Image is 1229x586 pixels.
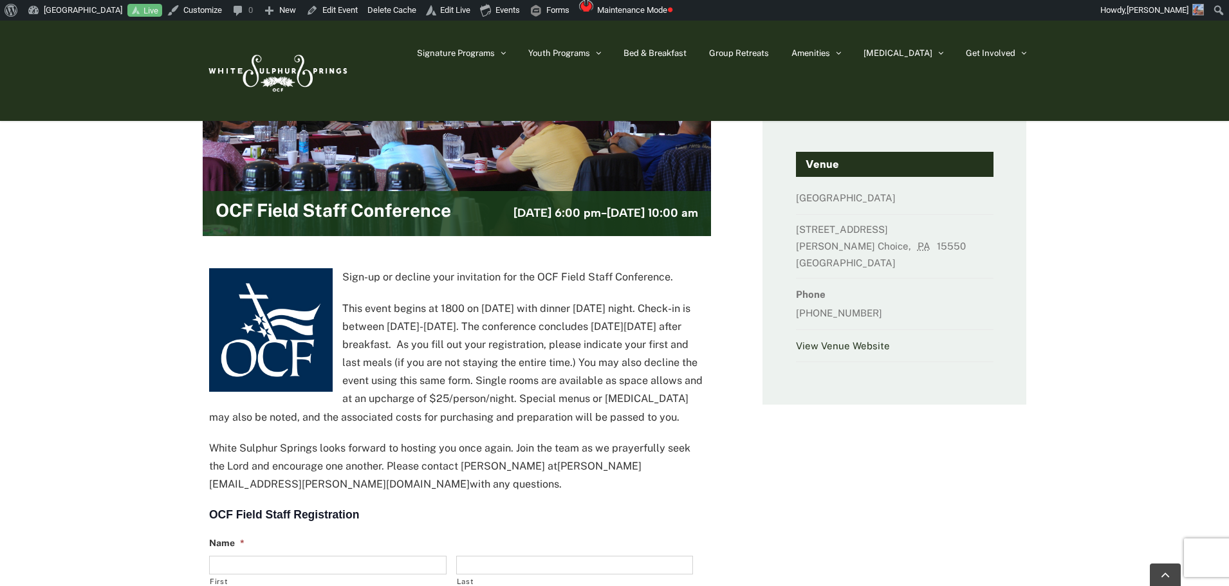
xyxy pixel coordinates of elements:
span: Get Involved [966,49,1015,57]
span: [STREET_ADDRESS] [796,224,888,235]
span: Amenities [791,49,830,57]
a: Group Retreats [709,21,769,85]
p: White Sulphur Springs looks forward to hosting you once again. Join the team as we prayerfully se... [209,439,705,494]
a: Signature Programs [417,21,506,85]
span: [MEDICAL_DATA] [864,49,932,57]
h2: OCF Field Staff Conference [216,201,451,226]
h3: OCF Field Staff Registration [209,506,705,524]
span: Bed & Breakfast [624,49,687,57]
label: Name [209,537,245,549]
a: Bed & Breakfast [624,21,687,85]
nav: Main Menu Sticky [417,21,1026,85]
abbr: Pennsylvania [918,241,934,252]
span: [DATE] 6:00 pm [513,206,601,220]
span: [DATE] 10:00 am [607,206,698,220]
h4: Venue [796,152,993,178]
a: [MEDICAL_DATA] [864,21,943,85]
a: Get Involved [966,21,1026,85]
p: Sign-up or decline your invitation for the OCF Field Staff Conference. [209,268,705,286]
dd: [PHONE_NUMBER] [796,304,993,329]
a: Youth Programs [528,21,601,85]
dd: [GEOGRAPHIC_DATA] [796,188,993,214]
span: [PERSON_NAME] [1127,5,1188,15]
span: , [909,241,915,252]
img: White Sulphur Springs Logo [203,41,351,101]
img: SusannePappal-66x66.jpg [1192,4,1204,15]
a: Live [127,4,162,17]
dt: Phone [796,285,993,304]
p: This event begins at 1800 on [DATE] with dinner [DATE] night. Check-in is between [DATE]-[DATE]. ... [209,300,705,426]
span: [PERSON_NAME] Choice [796,241,909,252]
a: View Venue Website [796,340,890,351]
span: 15550 [937,241,970,252]
span: Signature Programs [417,49,495,57]
span: [GEOGRAPHIC_DATA] [796,257,900,268]
span: Group Retreats [709,49,769,57]
h3: - [513,205,698,222]
span: Youth Programs [528,49,590,57]
a: Amenities [791,21,841,85]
